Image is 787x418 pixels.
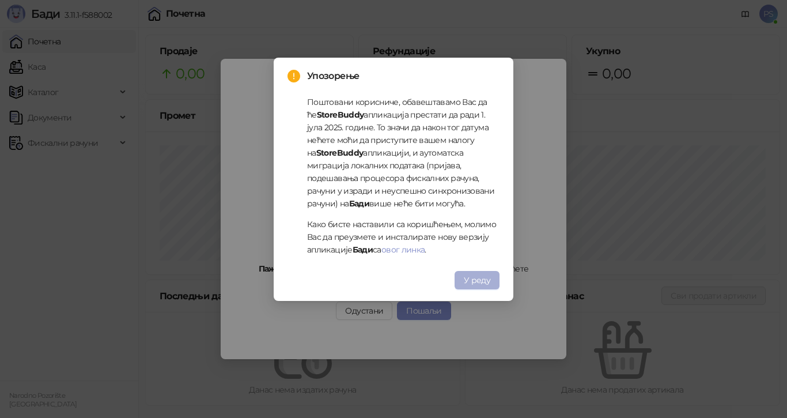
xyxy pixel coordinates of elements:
span: Упозорење [307,69,500,83]
strong: StoreBuddy [317,110,364,120]
strong: StoreBuddy [316,148,364,158]
span: У реду [464,275,490,285]
p: Поштовани корисниче, обавештавамо Вас да ће апликација престати да ради 1. јула 2025. године. То ... [307,96,500,210]
p: Како бисте наставили са коришћењем, молимо Вас да преузмете и инсталирате нову верзију апликације... [307,218,500,256]
button: У реду [455,271,500,289]
span: exclamation-circle [287,70,300,82]
strong: Бади [353,244,373,255]
strong: Бади [349,198,369,209]
a: овог линка [381,244,425,255]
